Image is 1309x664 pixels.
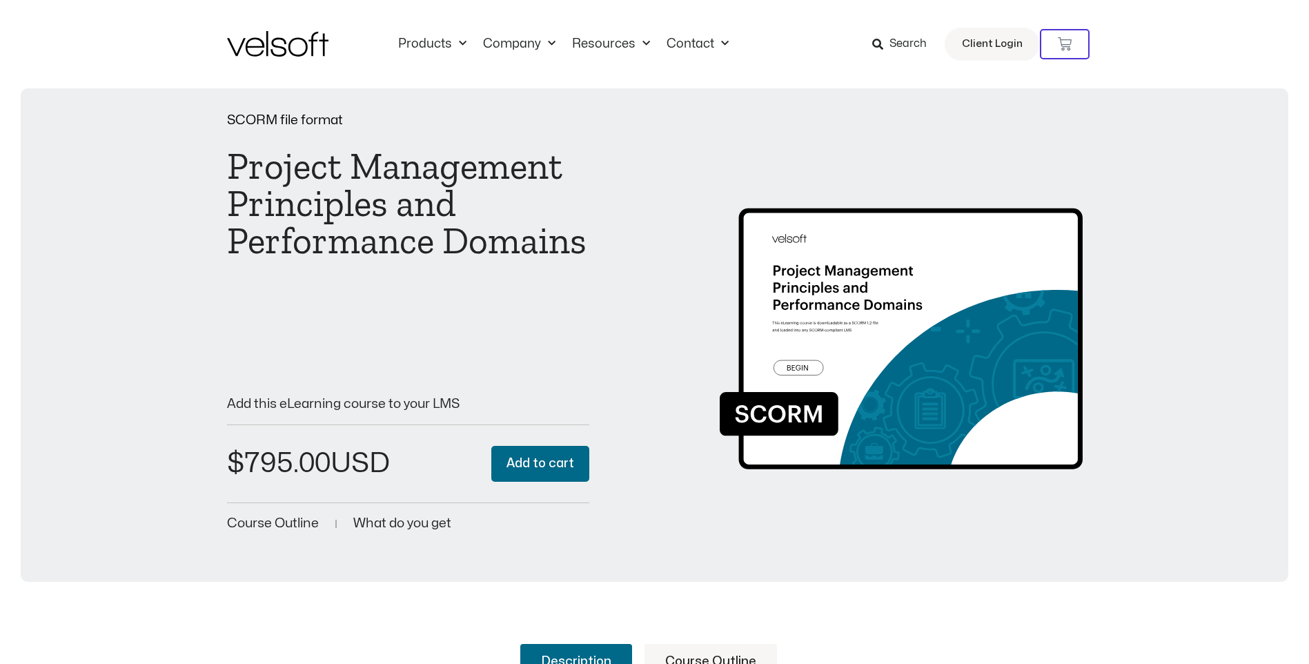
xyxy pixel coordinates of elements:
a: Search [872,32,936,56]
a: ResourcesMenu Toggle [564,37,658,52]
bdi: 795.00 [227,450,331,477]
img: Velsoft Training Materials [227,31,328,57]
a: ContactMenu Toggle [658,37,737,52]
h1: Project Management Principles and Performance Domains [227,148,589,260]
a: Course Outline [227,517,319,530]
p: SCORM file format [227,114,589,127]
a: Client Login [945,28,1040,61]
img: Second Product Image [720,166,1082,481]
nav: Menu [390,37,737,52]
span: Client Login [962,35,1023,53]
button: Add to cart [491,446,589,482]
a: ProductsMenu Toggle [390,37,475,52]
span: $ [227,450,244,477]
a: What do you get [353,517,451,530]
p: Add this eLearning course to your LMS [227,398,589,411]
a: CompanyMenu Toggle [475,37,564,52]
span: Search [889,35,927,53]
